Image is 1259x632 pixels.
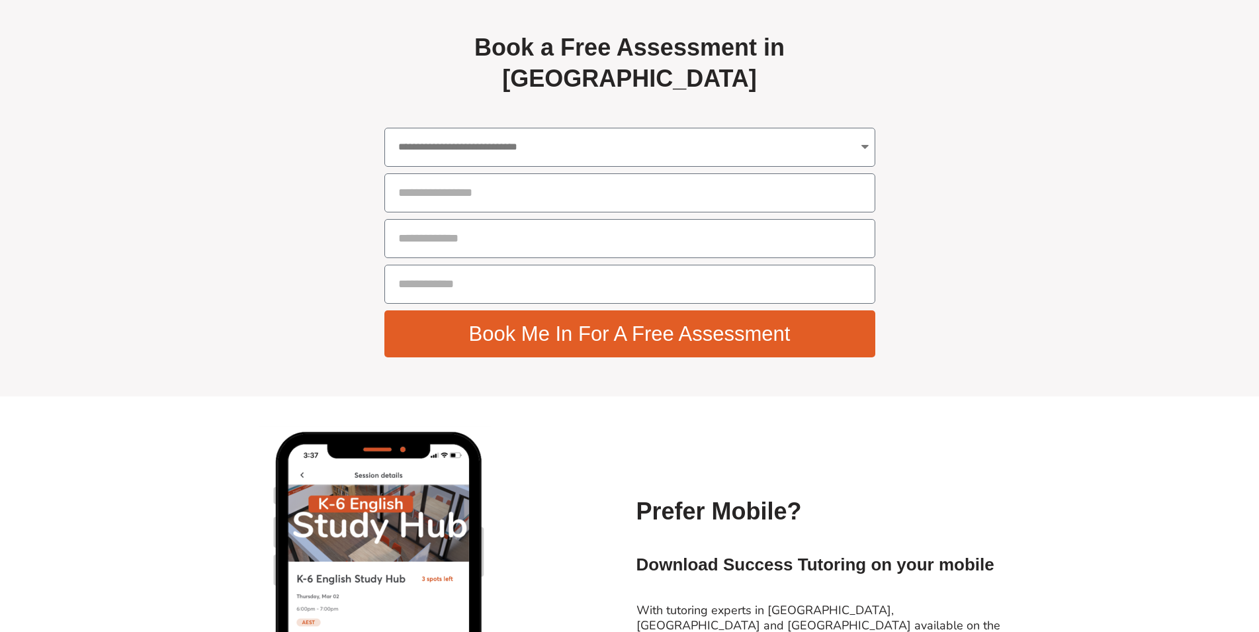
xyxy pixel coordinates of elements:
[469,324,791,344] span: Book Me In For A Free Assessment
[384,310,875,357] button: Book Me In For A Free Assessment
[636,496,1000,527] h2: Prefer Mobile?
[384,32,875,95] h2: Book a Free Assessment in [GEOGRAPHIC_DATA]
[636,554,1000,576] h2: Download Success Tutoring on your mobile
[384,128,875,364] form: Free Assessment - Global
[1039,482,1259,632] iframe: Chat Widget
